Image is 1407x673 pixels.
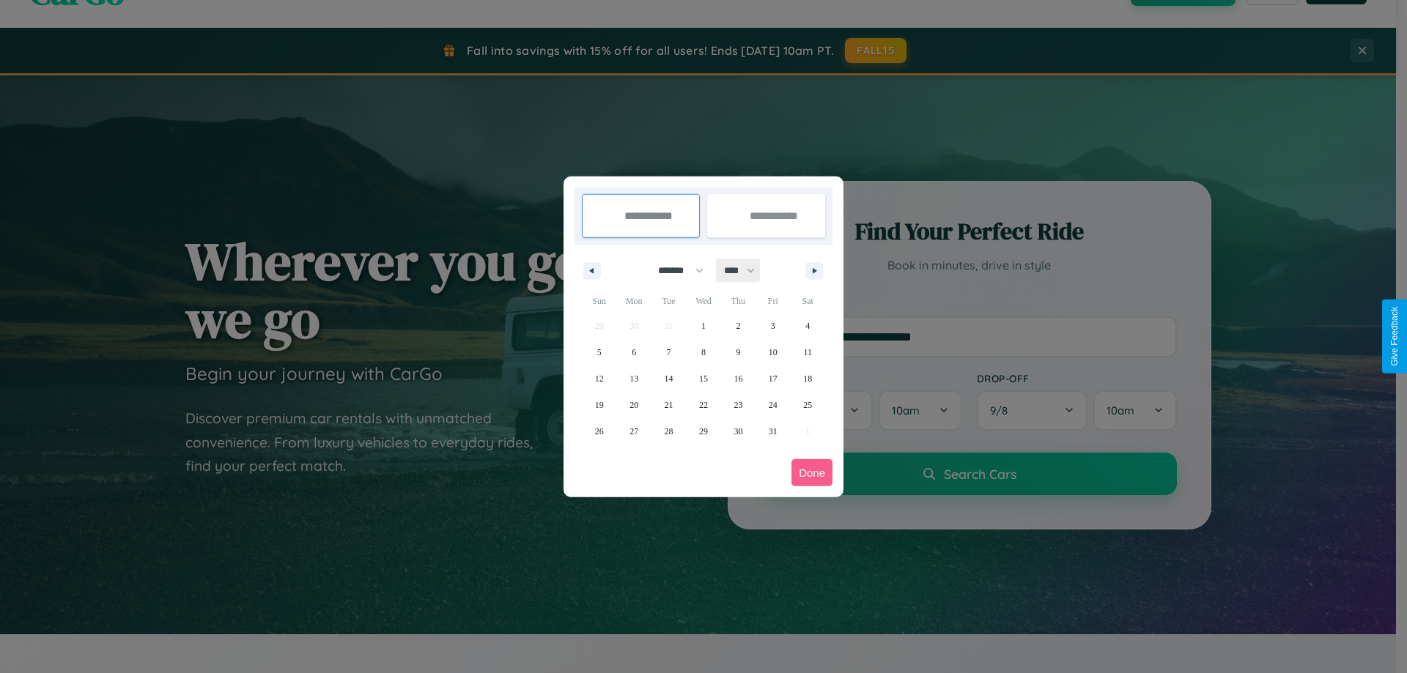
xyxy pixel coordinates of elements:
[699,418,708,445] span: 29
[791,313,825,339] button: 4
[701,313,706,339] span: 1
[791,339,825,365] button: 11
[616,418,651,445] button: 27
[629,365,638,392] span: 13
[791,459,832,486] button: Done
[791,289,825,313] span: Sat
[699,365,708,392] span: 15
[616,365,651,392] button: 13
[651,392,686,418] button: 21
[686,365,720,392] button: 15
[734,365,742,392] span: 16
[651,365,686,392] button: 14
[616,289,651,313] span: Mon
[769,418,778,445] span: 31
[616,339,651,365] button: 6
[769,365,778,392] span: 17
[805,313,810,339] span: 4
[803,365,812,392] span: 18
[582,289,616,313] span: Sun
[756,392,790,418] button: 24
[686,339,720,365] button: 8
[721,313,756,339] button: 2
[616,392,651,418] button: 20
[699,392,708,418] span: 22
[771,313,775,339] span: 3
[756,418,790,445] button: 31
[803,339,812,365] span: 11
[736,339,740,365] span: 9
[595,365,604,392] span: 12
[734,418,742,445] span: 30
[629,392,638,418] span: 20
[721,418,756,445] button: 30
[686,289,720,313] span: Wed
[721,339,756,365] button: 9
[791,365,825,392] button: 18
[632,339,636,365] span: 6
[686,418,720,445] button: 29
[721,365,756,392] button: 16
[582,365,616,392] button: 12
[595,392,604,418] span: 19
[582,418,616,445] button: 26
[651,339,686,365] button: 7
[756,289,790,313] span: Fri
[651,418,686,445] button: 28
[665,365,673,392] span: 14
[582,339,616,365] button: 5
[686,392,720,418] button: 22
[665,418,673,445] span: 28
[667,339,671,365] span: 7
[651,289,686,313] span: Tue
[721,392,756,418] button: 23
[597,339,602,365] span: 5
[595,418,604,445] span: 26
[791,392,825,418] button: 25
[756,313,790,339] button: 3
[756,339,790,365] button: 10
[665,392,673,418] span: 21
[803,392,812,418] span: 25
[756,365,790,392] button: 17
[736,313,740,339] span: 2
[629,418,638,445] span: 27
[769,339,778,365] span: 10
[582,392,616,418] button: 19
[721,289,756,313] span: Thu
[769,392,778,418] span: 24
[1389,307,1400,366] div: Give Feedback
[701,339,706,365] span: 8
[734,392,742,418] span: 23
[686,313,720,339] button: 1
